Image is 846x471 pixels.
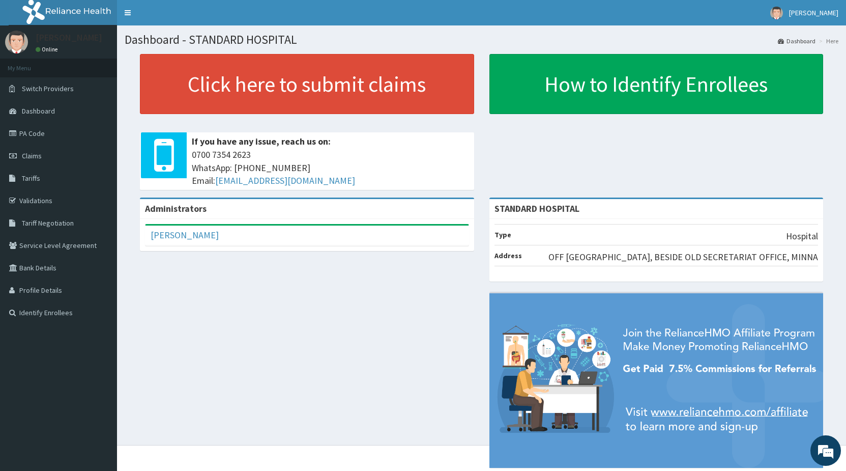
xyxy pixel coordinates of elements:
a: [EMAIL_ADDRESS][DOMAIN_NAME] [215,175,355,186]
li: Here [816,37,838,45]
span: 0700 7354 2623 WhatsApp: [PHONE_NUMBER] Email: [192,148,469,187]
a: [PERSON_NAME] [151,229,219,241]
a: Online [36,46,60,53]
h1: Dashboard - STANDARD HOSPITAL [125,33,838,46]
a: Click here to submit claims [140,54,474,114]
img: User Image [770,7,783,19]
img: provider-team-banner.png [489,293,824,468]
p: OFF [GEOGRAPHIC_DATA], BESIDE OLD SECRETARIAT OFFICE, MINNA [548,251,818,264]
a: Dashboard [778,37,815,45]
b: Address [494,251,522,260]
b: Type [494,230,511,239]
span: Tariff Negotiation [22,218,74,228]
span: Switch Providers [22,84,74,93]
strong: STANDARD HOSPITAL [494,203,579,214]
img: User Image [5,31,28,53]
span: Dashboard [22,106,55,116]
span: Tariffs [22,174,40,183]
p: [PERSON_NAME] [36,33,102,42]
b: Administrators [145,203,207,214]
a: How to Identify Enrollees [489,54,824,114]
span: [PERSON_NAME] [789,8,838,17]
span: Claims [22,151,42,160]
p: Hospital [786,230,818,243]
b: If you have any issue, reach us on: [192,135,331,147]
